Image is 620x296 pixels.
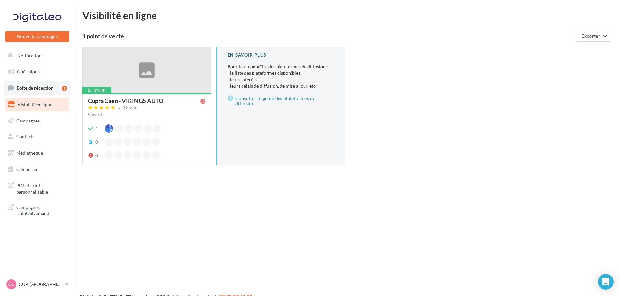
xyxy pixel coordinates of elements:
a: Boîte de réception1 [4,81,71,95]
a: Campagnes DataOnDemand [4,200,71,219]
li: - leurs délais de diffusion, de mise à jour, etc. [228,83,334,89]
div: À jour [82,87,111,94]
span: Notifications [17,53,43,58]
div: 0 [95,139,98,145]
span: Opérations [17,69,40,74]
div: 32 avis [123,106,137,110]
button: Notifications [4,49,68,62]
span: Contacts [16,134,34,139]
button: Nouvelle campagne [5,31,69,42]
div: Visibilité en ligne [82,10,612,20]
span: CC [8,281,14,288]
span: Médiathèque [16,150,43,156]
a: Visibilité en ligne [4,98,71,111]
div: En savoir plus [228,52,334,58]
p: Pour tout connaître des plateformes de diffusion : [228,63,334,89]
span: PLV et print personnalisable [16,181,67,195]
span: Campagnes [16,118,40,123]
span: Campagnes DataOnDemand [16,203,67,217]
a: Médiathèque [4,146,71,160]
a: Campagnes [4,114,71,128]
span: Visibilité en ligne [18,102,52,107]
a: 32 avis [88,105,205,112]
div: Cupra Caen - VIKINGS AUTO [88,98,163,104]
a: PLV et print personnalisable [4,178,71,198]
span: Calendrier [16,166,38,172]
li: - la liste des plateformes disponibles, [228,70,334,76]
a: CC CUP [GEOGRAPHIC_DATA] [5,278,69,290]
div: 1 [95,125,98,132]
a: Calendrier [4,162,71,176]
div: 1 point de vente [82,33,573,39]
p: CUP [GEOGRAPHIC_DATA] [19,281,62,288]
span: Boîte de réception [17,85,54,91]
a: Consulter le guide des plateformes de diffusion [228,95,334,108]
li: - leurs intérêts, [228,76,334,83]
div: Open Intercom Messenger [598,274,614,290]
span: Exporter [581,33,600,39]
span: Ouvert [88,111,102,117]
div: 1 [62,86,67,91]
a: Opérations [4,65,71,79]
button: Exporter [576,31,611,42]
div: 0 [95,152,98,159]
a: Contacts [4,130,71,144]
